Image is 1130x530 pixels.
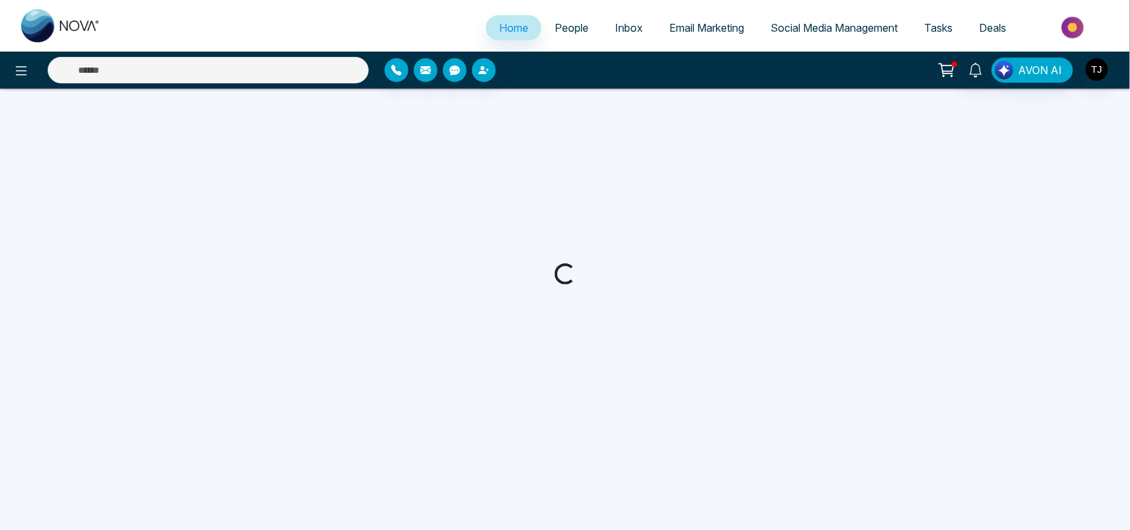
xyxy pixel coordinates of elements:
[757,15,911,40] a: Social Media Management
[602,15,656,40] a: Inbox
[669,21,744,34] span: Email Marketing
[486,15,541,40] a: Home
[555,21,589,34] span: People
[1018,62,1062,78] span: AVON AI
[656,15,757,40] a: Email Marketing
[911,15,966,40] a: Tasks
[771,21,898,34] span: Social Media Management
[992,58,1073,83] button: AVON AI
[615,21,643,34] span: Inbox
[21,9,101,42] img: Nova CRM Logo
[995,61,1013,79] img: Lead Flow
[499,21,528,34] span: Home
[979,21,1006,34] span: Deals
[1086,58,1108,81] img: User Avatar
[1026,13,1122,42] img: Market-place.gif
[966,15,1019,40] a: Deals
[541,15,602,40] a: People
[924,21,953,34] span: Tasks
